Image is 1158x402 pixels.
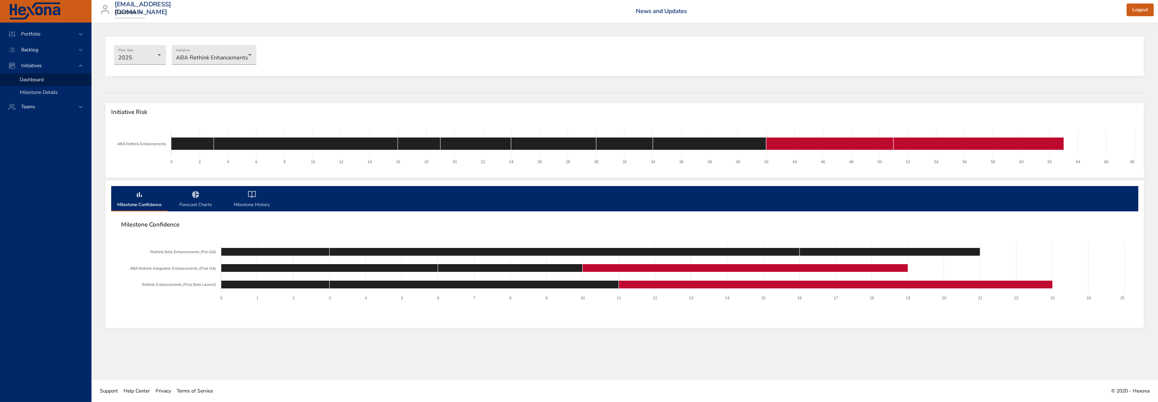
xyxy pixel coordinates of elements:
[978,296,982,300] text: 21
[292,296,295,300] text: 2
[227,160,229,164] text: 4
[963,160,967,164] text: 56
[1048,160,1052,164] text: 62
[1130,160,1134,164] text: 68
[1127,4,1154,17] button: Logout
[115,7,145,18] div: Raintree
[124,388,150,394] span: Help Center
[437,296,439,300] text: 6
[255,160,258,164] text: 6
[368,160,372,164] text: 14
[151,250,216,254] text: Rethink Beta Enhancements (Pre-GA)
[538,160,542,164] text: 26
[115,1,171,16] h3: [EMAIL_ADDRESS][DOMAIN_NAME]
[284,160,286,164] text: 8
[653,296,657,300] text: 12
[991,160,995,164] text: 58
[870,296,874,300] text: 18
[934,160,938,164] text: 54
[878,160,882,164] text: 50
[566,160,570,164] text: 28
[118,142,166,146] text: ABA Rethink Enhancements
[793,160,797,164] text: 44
[424,160,429,164] text: 18
[115,190,163,209] span: Milestone Confidence
[97,383,121,399] a: Support
[509,160,513,164] text: 24
[220,296,222,300] text: 0
[708,160,712,164] text: 38
[1132,6,1148,14] span: Logout
[821,160,825,164] text: 46
[473,296,475,300] text: 7
[156,388,171,394] span: Privacy
[581,296,585,300] text: 10
[622,160,627,164] text: 32
[339,160,343,164] text: 12
[1076,160,1080,164] text: 64
[651,160,655,164] text: 34
[761,296,766,300] text: 15
[121,221,1128,228] span: Milestone Confidence
[311,160,315,164] text: 10
[20,76,44,83] span: Dashboard
[1087,296,1091,300] text: 24
[365,296,367,300] text: 4
[725,296,729,300] text: 14
[177,388,213,394] span: Terms of Service
[15,62,48,69] span: Initiatives
[111,109,1138,116] span: Initiative Risk
[100,388,118,394] span: Support
[121,383,153,399] a: Help Center
[198,160,201,164] text: 2
[111,186,1138,211] div: milestone-tabs
[679,160,683,164] text: 36
[329,296,331,300] text: 3
[396,160,400,164] text: 16
[1014,296,1019,300] text: 22
[834,296,838,300] text: 17
[174,383,216,399] a: Terms of Service
[228,190,276,209] span: Milestone History
[1019,160,1024,164] text: 60
[594,160,599,164] text: 30
[130,266,216,270] text: ABA Rethink Integration Enhancements (Post GA)
[153,383,174,399] a: Privacy
[453,160,457,164] text: 20
[545,296,548,300] text: 9
[636,7,687,15] a: News and Updates
[257,296,259,300] text: 1
[481,160,485,164] text: 22
[1050,296,1055,300] text: 23
[1120,296,1125,300] text: 25
[849,160,854,164] text: 48
[15,103,41,110] span: Teams
[906,296,910,300] text: 19
[114,45,166,65] div: 2025
[170,160,172,164] text: 0
[8,2,61,20] img: Hexona
[15,46,44,53] span: Backlog
[142,282,216,287] text: Rethink Enhancements (Post Beta Launch)
[401,296,403,300] text: 5
[942,296,946,300] text: 20
[617,296,621,300] text: 11
[20,89,58,96] span: Milestone Details
[906,160,910,164] text: 52
[510,296,512,300] text: 8
[797,296,802,300] text: 16
[172,190,220,209] span: Forecast Charts
[15,31,46,37] span: Portfolio
[689,296,693,300] text: 13
[172,45,257,65] div: ABA Rethink Enhancements
[764,160,768,164] text: 42
[1111,388,1150,394] span: © 2020 - Hexona
[736,160,740,164] text: 40
[1104,160,1108,164] text: 66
